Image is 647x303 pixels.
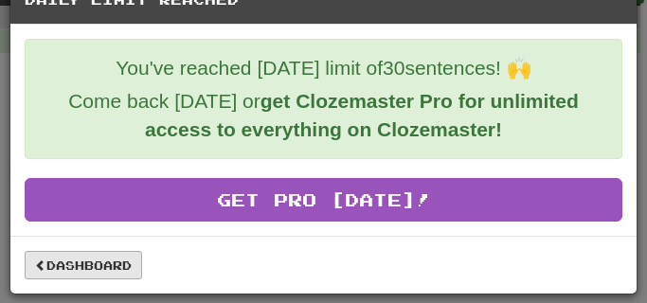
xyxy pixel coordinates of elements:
[25,251,142,279] a: Dashboard
[25,178,622,222] a: Get Pro [DATE]!
[145,90,579,140] strong: get Clozemaster Pro for unlimited access to everything on Clozemaster!
[40,87,607,144] p: Come back [DATE] or
[40,54,607,82] p: You've reached [DATE] limit of 30 sentences! 🙌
